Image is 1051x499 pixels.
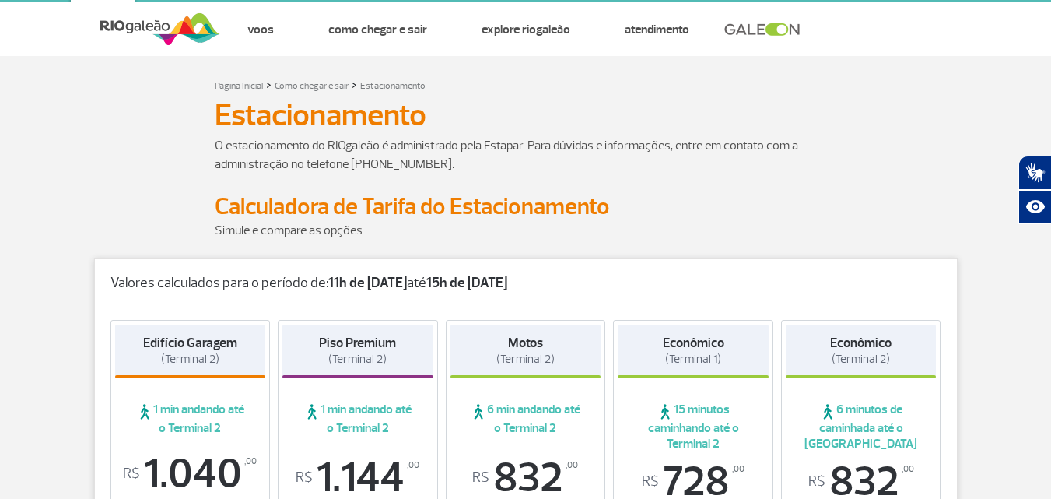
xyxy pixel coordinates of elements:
strong: Econômico [830,335,892,351]
sup: ,00 [732,461,744,478]
button: Abrir recursos assistivos. [1018,190,1051,224]
span: 15 minutos caminhando até o Terminal 2 [618,402,769,452]
sup: R$ [472,469,489,487]
span: (Terminal 2) [328,352,387,367]
sup: R$ [123,466,140,483]
span: (Terminal 1) [665,352,721,367]
a: Página Inicial [215,80,263,92]
button: Abrir tradutor de língua de sinais. [1018,156,1051,190]
a: Estacionamento [360,80,426,92]
a: > [266,76,272,93]
span: (Terminal 2) [161,352,219,367]
strong: Motos [508,335,543,351]
sup: ,00 [566,457,578,474]
sup: ,00 [244,453,257,470]
p: Valores calculados para o período de: até [110,275,941,292]
strong: 15h de [DATE] [426,274,507,292]
strong: Piso Premium [319,335,396,351]
span: 6 minutos de caminhada até o [GEOGRAPHIC_DATA] [786,402,937,452]
span: (Terminal 2) [832,352,890,367]
span: 1 min andando até o Terminal 2 [115,402,266,436]
sup: R$ [808,473,825,490]
span: 1.040 [115,453,266,495]
span: 832 [450,457,601,499]
a: Explore RIOgaleão [482,22,570,37]
strong: Econômico [663,335,724,351]
strong: Edifício Garagem [143,335,237,351]
span: 1.144 [282,457,433,499]
p: Simule e compare as opções. [215,221,837,240]
h2: Calculadora de Tarifa do Estacionamento [215,192,837,221]
a: Como chegar e sair [275,80,349,92]
strong: 11h de [DATE] [328,274,407,292]
sup: R$ [642,473,659,490]
span: 1 min andando até o Terminal 2 [282,402,433,436]
sup: ,00 [902,461,914,478]
p: O estacionamento do RIOgaleão é administrado pela Estapar. Para dúvidas e informações, entre em c... [215,136,837,174]
span: (Terminal 2) [496,352,555,367]
span: 6 min andando até o Terminal 2 [450,402,601,436]
a: Como chegar e sair [328,22,427,37]
a: Voos [247,22,274,37]
sup: ,00 [407,457,419,474]
div: Plugin de acessibilidade da Hand Talk. [1018,156,1051,224]
a: Atendimento [625,22,689,37]
h1: Estacionamento [215,102,837,128]
a: > [352,76,357,93]
sup: R$ [296,469,313,487]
